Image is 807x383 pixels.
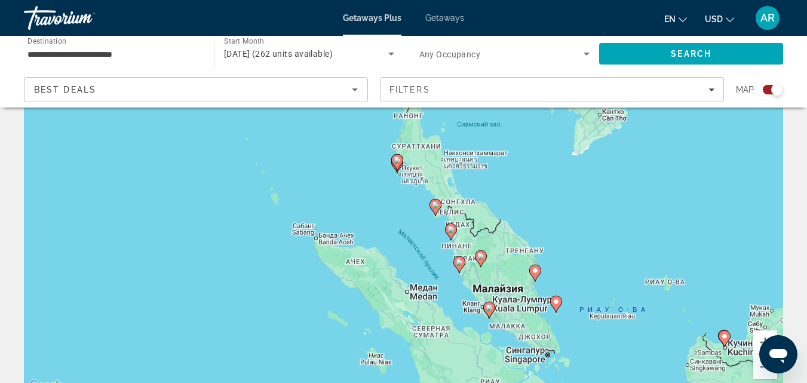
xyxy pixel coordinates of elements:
mat-select: Sort by [34,82,358,97]
span: AR [760,12,775,24]
iframe: Кнопка запуска окна обмена сообщениями [759,335,797,373]
input: Select destination [27,47,198,62]
span: [DATE] (262 units available) [224,49,333,59]
button: User Menu [752,5,783,30]
span: Best Deals [34,85,96,94]
button: Search [599,43,783,65]
button: Filters [380,77,724,102]
button: Change language [664,10,687,27]
a: Getaways Plus [343,13,401,23]
span: Start Month [224,37,264,45]
span: USD [705,14,723,24]
button: Уменьшить [753,355,777,379]
span: Any Occupancy [419,50,481,59]
span: Map [736,81,754,98]
span: Destination [27,36,66,45]
a: Getaways [425,13,464,23]
a: Travorium [24,2,143,33]
button: Change currency [705,10,734,27]
span: Filters [389,85,430,94]
span: en [664,14,676,24]
button: Увеличить [753,330,777,354]
span: Search [671,49,711,59]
